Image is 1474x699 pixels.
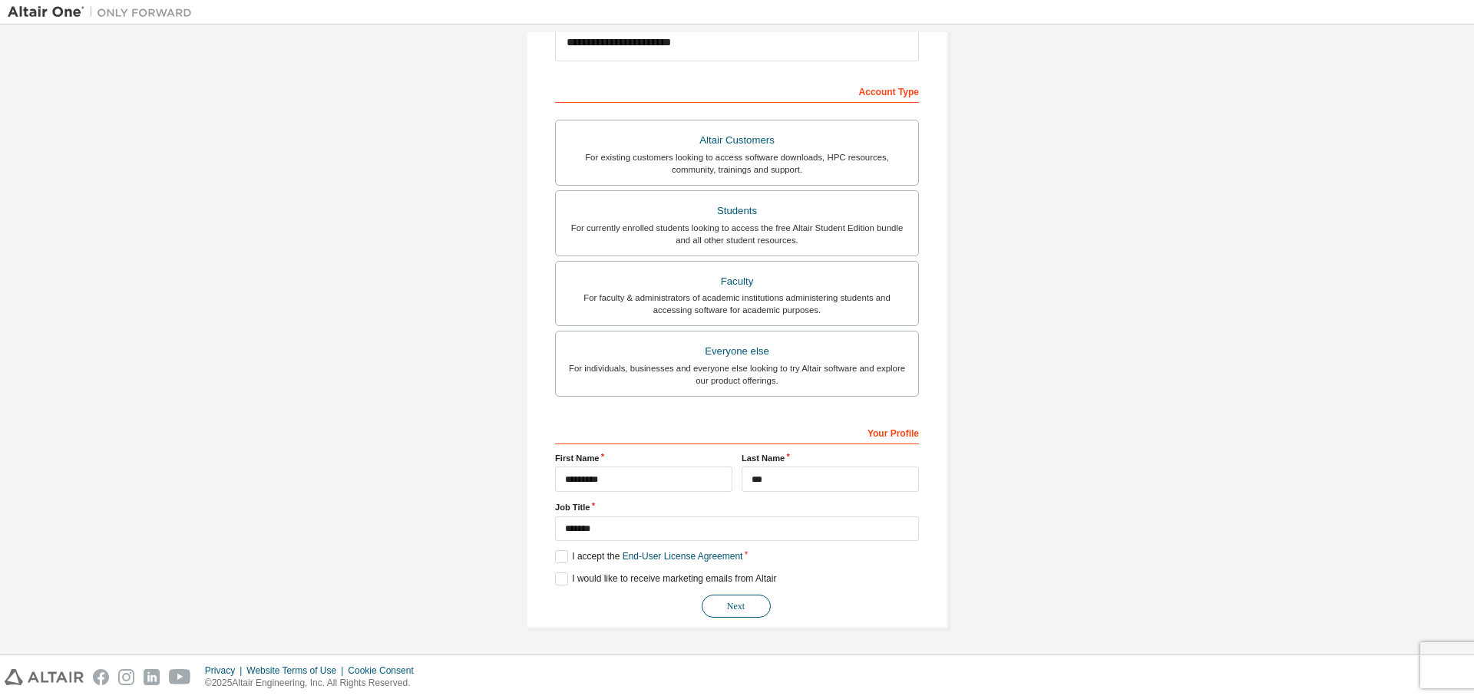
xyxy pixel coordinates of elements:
div: For existing customers looking to access software downloads, HPC resources, community, trainings ... [565,151,909,176]
img: facebook.svg [93,669,109,685]
label: First Name [555,452,732,464]
div: Altair Customers [565,130,909,151]
div: Account Type [555,78,919,103]
div: Website Terms of Use [246,664,348,677]
div: For faculty & administrators of academic institutions administering students and accessing softwa... [565,292,909,316]
button: Next [702,595,771,618]
div: Everyone else [565,341,909,362]
img: Altair One [8,5,200,20]
img: youtube.svg [169,669,191,685]
img: instagram.svg [118,669,134,685]
div: Your Profile [555,420,919,444]
div: Students [565,200,909,222]
div: For individuals, businesses and everyone else looking to try Altair software and explore our prod... [565,362,909,387]
img: linkedin.svg [144,669,160,685]
div: For currently enrolled students looking to access the free Altair Student Edition bundle and all ... [565,222,909,246]
p: © 2025 Altair Engineering, Inc. All Rights Reserved. [205,677,423,690]
label: Last Name [742,452,919,464]
label: Job Title [555,501,919,513]
div: Cookie Consent [348,664,422,677]
div: Faculty [565,271,909,292]
div: Privacy [205,664,246,677]
label: I would like to receive marketing emails from Altair [555,572,776,585]
label: I accept the [555,550,742,563]
a: End-User License Agreement [623,551,743,562]
img: altair_logo.svg [5,669,84,685]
